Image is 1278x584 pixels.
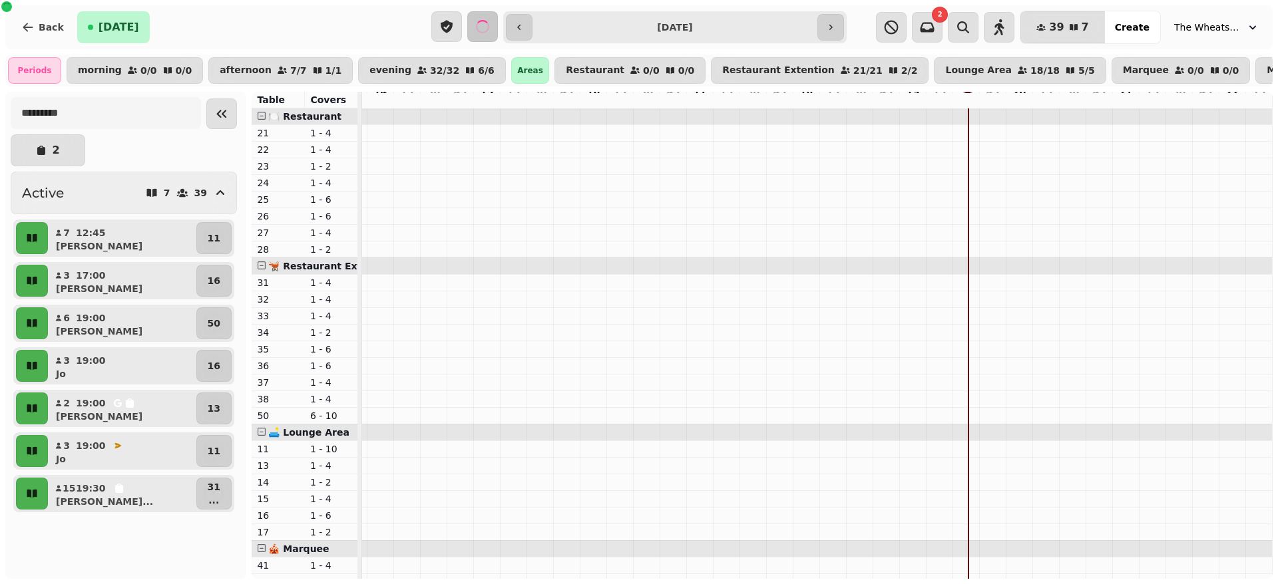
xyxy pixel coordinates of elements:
p: 14 [257,476,300,489]
button: 619:00[PERSON_NAME] [51,307,194,339]
p: 32 / 32 [430,66,459,75]
p: 18 [800,85,813,98]
p: 6 [63,311,71,325]
span: 🛋️ Lounge Area [268,427,349,438]
p: 7 [63,226,71,239]
button: 50 [196,307,232,339]
p: 15 [481,85,493,98]
p: Marquee [1123,65,1169,76]
p: 15 [1040,85,1052,98]
p: 1 - 4 [310,559,353,572]
button: Marquee0/00/0 [1112,57,1251,84]
button: 16 [196,350,232,382]
p: ... [208,494,220,507]
p: 32 [257,293,300,306]
p: 2 [52,145,59,156]
p: 15 [720,85,733,98]
p: 1 - 2 [310,160,353,173]
p: 39 [194,188,207,198]
div: Periods [8,57,61,84]
span: 39 [1049,22,1064,33]
p: 30 [1173,85,1185,98]
p: 45 [986,85,999,98]
button: The Wheatsheaf [1166,15,1267,39]
p: 1 - 4 [310,126,353,140]
button: 219:00[PERSON_NAME] [51,392,194,424]
button: morning0/00/0 [67,57,203,84]
p: 45 [880,85,893,98]
button: afternoon7/71/1 [208,57,353,84]
p: Jo [56,367,66,380]
p: 13 [208,402,220,415]
p: 15 [507,85,520,98]
p: 25 [257,193,300,206]
p: 12:45 [76,226,106,239]
p: 45 [1199,85,1212,98]
span: Covers [310,94,346,105]
span: [DATE] [99,22,139,33]
span: 🫕 Restaurant Extention [268,261,395,271]
button: 2 [11,134,85,166]
p: 1 - 4 [310,293,353,306]
span: Table [257,94,285,105]
p: 11 [208,444,220,458]
p: 1 - 6 [310,509,353,522]
p: 15 [1253,85,1265,98]
p: 1 - 4 [310,492,353,506]
p: 5 / 5 [1078,66,1095,75]
p: 19 [907,85,919,98]
p: 0 / 0 [140,66,157,75]
p: 3 [63,439,71,452]
button: 11 [196,435,232,467]
p: 1 - 6 [310,343,353,356]
p: 21 / 21 [853,66,883,75]
p: 20 [1013,85,1026,98]
p: 15 [63,482,71,495]
p: 36 [257,359,300,372]
p: 1 - 4 [310,392,353,406]
p: 30 [1066,85,1079,98]
p: 1 - 10 [310,442,353,456]
p: 27 [257,226,300,239]
p: 15 [827,85,839,98]
p: 1 - 4 [310,376,353,389]
p: Jo [56,452,66,466]
p: 31 [208,480,220,494]
p: 19:00 [76,354,106,367]
p: 1 - 4 [310,309,353,323]
p: 30 [960,85,972,98]
button: Collapse sidebar [206,98,237,129]
p: 16 [208,274,220,287]
p: [PERSON_NAME] [56,325,142,338]
p: 45 [773,85,786,98]
p: 1 - 6 [310,193,353,206]
p: 35 [257,343,300,356]
p: 7 / 7 [290,66,307,75]
p: 18 / 18 [1030,66,1060,75]
p: 15 [1146,85,1159,98]
button: 1519:30[PERSON_NAME]... [51,478,194,510]
p: 11 [257,442,300,456]
p: 3 [63,269,71,282]
p: 19:00 [76,311,106,325]
p: 15 [401,85,413,98]
p: 45 [1093,85,1106,98]
p: 16 [208,359,220,372]
p: 1 - 4 [310,276,353,289]
div: Areas [511,57,550,84]
p: 1 - 2 [310,525,353,539]
p: 30 [534,85,546,98]
p: 16 [587,85,600,98]
p: 1 - 4 [310,176,353,190]
h2: Active [22,184,64,202]
span: 2 [938,11,943,18]
p: [PERSON_NAME] [56,239,142,253]
p: [PERSON_NAME] [56,282,142,295]
p: 26 [257,210,300,223]
p: 0 / 0 [176,66,192,75]
p: 50 [257,409,300,422]
p: 23 [257,160,300,173]
p: 0 / 0 [1223,66,1239,75]
p: 38 [257,392,300,406]
p: 1 - 6 [310,210,353,223]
